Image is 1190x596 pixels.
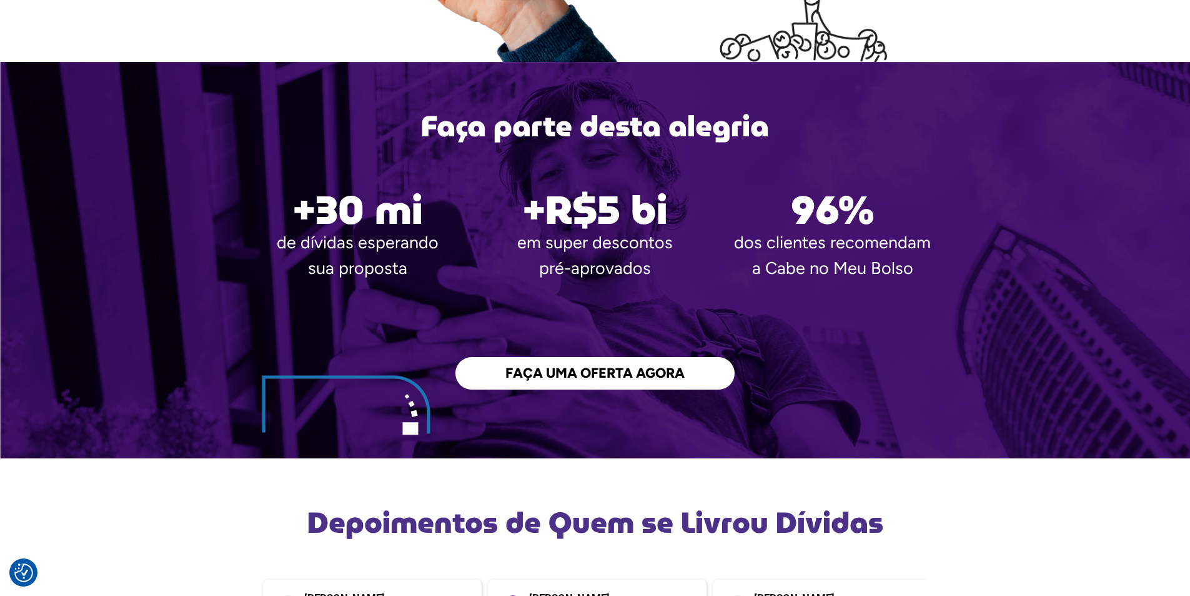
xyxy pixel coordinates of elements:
img: Revisit consent button [14,563,33,582]
span: FAÇA UMA OFERTA AGORA [505,366,685,380]
a: FAÇA UMA OFERTA AGORA [455,357,735,390]
button: Preferências de consentimento [14,563,33,582]
p: de dívidas esperando sua proposta [277,230,439,281]
p: dos clientes recomendam a Cabe no Meu Bolso [714,230,951,281]
h2: +30 mi [293,191,422,230]
p: em super descontos pré-aprovados [477,230,714,281]
h2: +R$5 bi [477,191,714,230]
h2: 96% [714,191,951,230]
h2: Depoimentos de Quem se Livrou Dívidas [239,508,951,537]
